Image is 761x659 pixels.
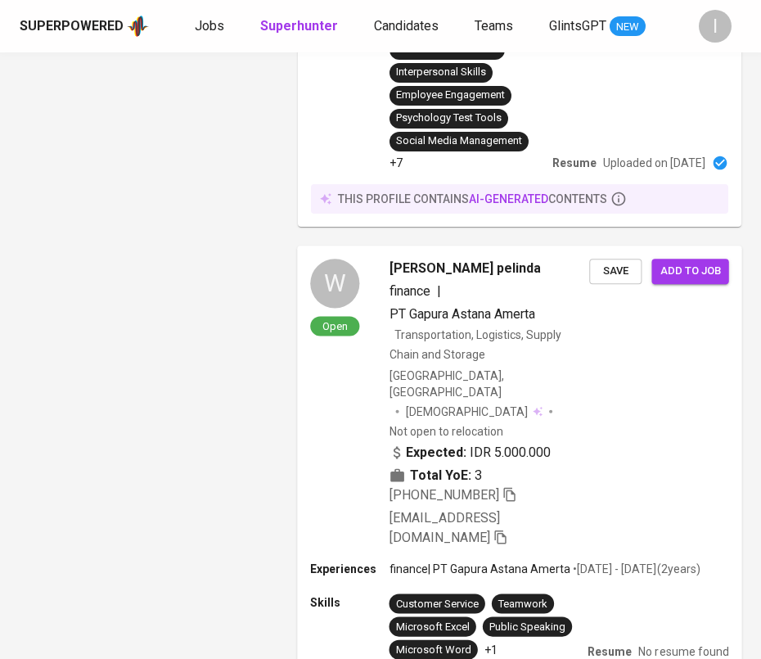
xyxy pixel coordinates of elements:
[390,510,500,545] span: [EMAIL_ADDRESS][DOMAIN_NAME]
[396,88,505,103] div: Employee Engagement
[390,283,430,299] span: finance
[475,16,516,37] a: Teams
[475,466,482,485] span: 3
[597,262,633,281] span: Save
[390,259,542,278] span: [PERSON_NAME] pelinda
[406,403,530,419] span: [DEMOGRAPHIC_DATA]
[489,619,565,634] div: Public Speaking
[396,111,502,126] div: Psychology Test Tools
[390,487,499,503] span: [PHONE_NUMBER]
[390,155,403,171] p: +7
[469,192,548,205] span: AI-generated
[310,259,359,308] div: W
[588,643,632,659] p: Resume
[195,16,227,37] a: Jobs
[390,327,562,360] span: Transportation, Logistics, Supply Chain and Storage
[396,133,522,149] div: Social Media Management
[484,641,498,657] p: +1
[316,318,354,332] span: Open
[699,10,732,43] div: I
[589,259,642,284] button: Save
[396,642,471,657] div: Microsoft Word
[651,259,728,284] button: Add to job
[390,561,571,577] p: finance | PT Gapura Astana Amerta
[20,17,124,36] div: Superpowered
[390,423,503,440] p: Not open to relocation
[195,18,224,34] span: Jobs
[437,282,441,301] span: |
[260,16,341,37] a: Superhunter
[260,18,338,34] b: Superhunter
[338,191,607,207] p: this profile contains contents
[660,262,721,281] span: Add to job
[396,619,470,634] div: Microsoft Excel
[390,367,590,399] div: [GEOGRAPHIC_DATA], [GEOGRAPHIC_DATA]
[552,155,597,171] p: Resume
[310,561,389,577] p: Experiences
[603,155,705,171] p: Uploaded on [DATE]
[396,596,479,612] div: Customer Service
[549,16,646,37] a: GlintsGPT NEW
[475,18,513,34] span: Teams
[127,14,149,38] img: app logo
[406,443,466,463] b: Expected:
[498,596,547,612] div: Teamwork
[410,466,471,485] b: Total YoE:
[374,18,439,34] span: Candidates
[610,19,646,35] span: NEW
[570,561,700,577] p: • [DATE] - [DATE] ( 2 years )
[20,14,149,38] a: Superpoweredapp logo
[390,306,536,322] span: PT Gapura Astana Amerta
[396,65,486,80] div: Interpersonal Skills
[638,643,728,659] p: No resume found
[310,594,389,610] p: Skills
[390,443,552,463] div: IDR 5.000.000
[549,18,606,34] span: GlintsGPT
[374,16,442,37] a: Candidates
